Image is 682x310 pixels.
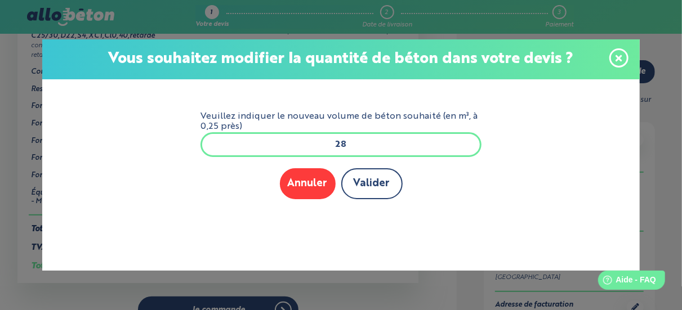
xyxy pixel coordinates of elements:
[54,51,628,68] p: Vous souhaitez modifier la quantité de béton dans votre devis ?
[341,168,403,199] button: Valider
[200,132,482,157] input: xxx
[582,266,670,298] iframe: Help widget launcher
[200,111,482,132] label: Veuillez indiquer le nouveau volume de béton souhaité (en m³, à 0,25 près)
[280,168,336,199] button: Annuler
